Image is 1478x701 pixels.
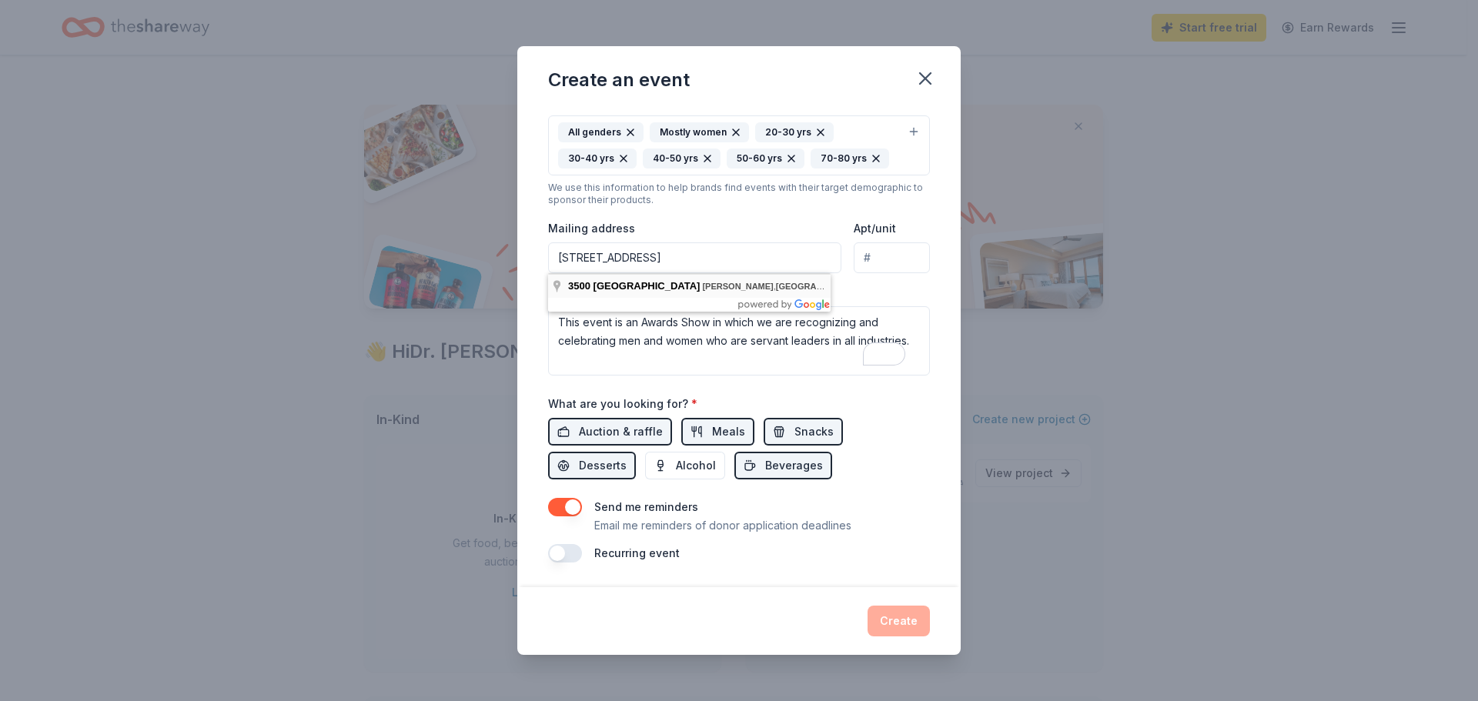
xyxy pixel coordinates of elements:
div: 30-40 yrs [558,149,637,169]
p: Email me reminders of donor application deadlines [594,516,851,535]
div: 50-60 yrs [727,149,804,169]
span: , , [GEOGRAPHIC_DATA] [702,282,959,291]
span: 3500 [568,280,590,292]
span: Alcohol [676,456,716,475]
span: [GEOGRAPHIC_DATA] [776,282,867,291]
label: Send me reminders [594,500,698,513]
div: 40-50 yrs [643,149,721,169]
button: Auction & raffle [548,418,672,446]
span: Beverages [765,456,823,475]
label: Apt/unit [854,221,896,236]
button: Beverages [734,452,832,479]
button: Alcohol [645,452,725,479]
span: Snacks [794,422,834,441]
div: Mostly women [650,122,749,142]
input: Enter a US address [548,242,841,273]
div: All genders [558,122,644,142]
span: Meals [712,422,745,441]
label: Mailing address [548,221,635,236]
span: Auction & raffle [579,422,663,441]
label: What are you looking for? [548,396,697,412]
label: Recurring event [594,546,680,559]
span: Desserts [579,456,627,475]
div: Create an event [548,68,690,92]
button: Meals [681,418,754,446]
textarea: To enrich screen reader interactions, please activate Accessibility in Grammarly extension settings [548,306,930,376]
div: We use this information to help brands find events with their target demographic to sponsor their... [548,182,930,206]
span: [PERSON_NAME] [702,282,773,291]
span: [GEOGRAPHIC_DATA] [594,280,701,292]
button: Desserts [548,452,636,479]
button: All gendersMostly women20-30 yrs30-40 yrs40-50 yrs50-60 yrs70-80 yrs [548,115,930,175]
div: 70-80 yrs [811,149,889,169]
div: 20-30 yrs [755,122,834,142]
input: # [854,242,930,273]
button: Snacks [764,418,843,446]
